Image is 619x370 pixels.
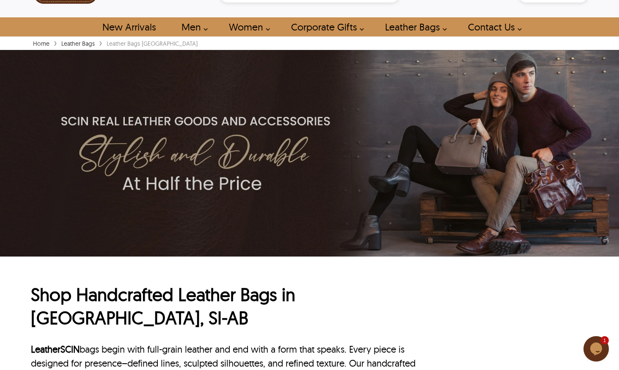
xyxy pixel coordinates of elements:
iframe: chat widget [583,336,611,362]
span: › [54,35,57,50]
a: Shop Leather Corporate Gifts [281,17,369,36]
a: Shop Women Leather Jackets [219,17,275,36]
div: Leather Bags [GEOGRAPHIC_DATA] [105,39,200,48]
a: contact-us [458,17,526,36]
a: Leather Bags [59,40,97,47]
a: Home [31,40,52,47]
span: › [99,35,102,50]
iframe: chat widget [458,232,611,332]
a: Shop New Arrivals [93,17,165,36]
a: shop men's leather jackets [172,17,212,36]
h1: Shop Handcrafted Leather Bags in [GEOGRAPHIC_DATA], SI-AB [31,283,421,329]
a: LeatherSCIN [31,343,80,355]
a: Shop Leather Bags [375,17,451,36]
